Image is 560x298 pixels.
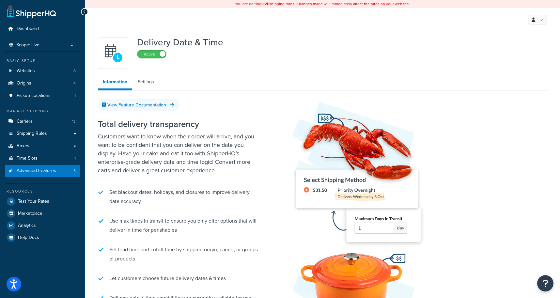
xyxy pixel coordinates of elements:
a: Pickup Locations1 [5,90,80,102]
span: 13 [72,119,76,124]
span: Help Docs [18,235,39,241]
span: Dashboard [17,26,39,32]
b: LIVE [261,1,269,7]
span: 5 [73,168,76,174]
a: Websites8 [5,65,80,77]
span: Analytics [18,223,36,228]
li: Set blackout dates, holidays, and closures to improve delivery date accuracy [98,184,261,209]
span: Test Your Rates [18,199,49,204]
a: Origins4 [5,77,80,89]
div: Resources [5,189,80,194]
li: Pickup Locations [5,90,80,102]
span: 1 [74,156,76,161]
div: Basic Setup [5,58,80,64]
button: Open Resource Center [537,275,553,291]
a: Carriers13 [5,116,80,128]
span: Scope: Live [16,42,39,48]
span: Origins [17,81,31,86]
span: 8 [73,68,76,74]
a: Analytics [5,220,80,231]
a: View Feature Documentation [98,99,179,111]
li: Websites [5,65,80,77]
li: Origins [5,77,80,89]
a: Marketplace [5,208,80,219]
a: Advanced Features5 [5,165,80,177]
a: Time Slots1 [5,152,80,165]
span: Carriers [17,119,33,124]
li: Set lead time and cutoff time by shipping origin, carrier, or groups of products [98,242,261,267]
span: Pickup Locations [17,93,51,99]
li: Let customers choose future delivery dates & times [98,271,261,286]
label: Active [137,50,166,58]
a: Dashboard [5,23,80,35]
h1: Delivery Date & Time [137,38,223,47]
span: Shipping Rules [17,131,47,136]
li: Carriers [5,116,80,128]
h2: Total delivery transparency [98,119,261,129]
li: Advanced Features [5,165,80,177]
span: 4 [73,81,76,86]
a: Information [98,75,132,90]
div: Manage Shipping [5,108,80,114]
a: Help Docs [5,232,80,243]
p: Customers want to know when their order will arrive, and you want to be confident that you can de... [98,132,261,175]
span: Time Slots [17,156,38,161]
span: Websites [17,68,35,74]
span: 1 [74,93,76,99]
a: Test Your Rates [5,196,80,207]
img: gfkeb5ejjkALwAAAABJRU5ErkJggg== [102,42,125,65]
a: Settings [133,75,159,88]
span: Advanced Features [17,168,56,174]
li: Use max times in transit to ensure you only offer options that will deliver in time for perishables [98,213,261,238]
a: Boxes [5,140,80,152]
li: Time Slots [5,152,80,165]
a: Shipping Rules [5,128,80,140]
span: Marketplace [18,211,42,216]
span: Boxes [17,143,29,149]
